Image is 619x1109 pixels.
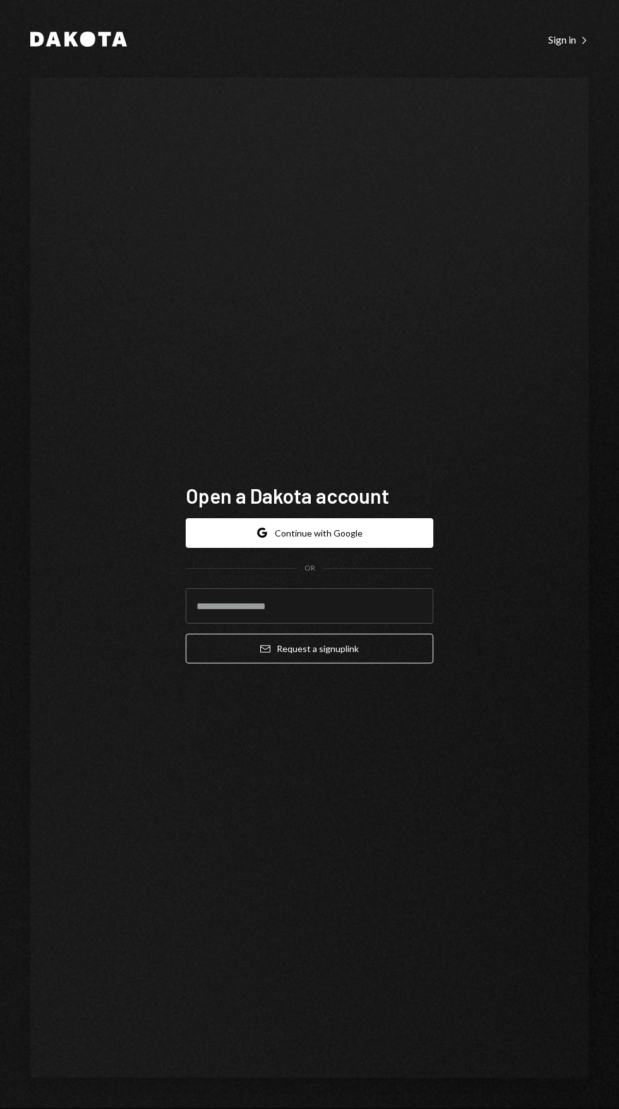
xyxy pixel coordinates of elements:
div: Sign in [548,33,589,46]
h1: Open a Dakota account [186,483,433,508]
button: Continue with Google [186,518,433,548]
div: OR [304,563,315,574]
button: Request a signuplink [186,634,433,663]
a: Sign in [548,32,589,46]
